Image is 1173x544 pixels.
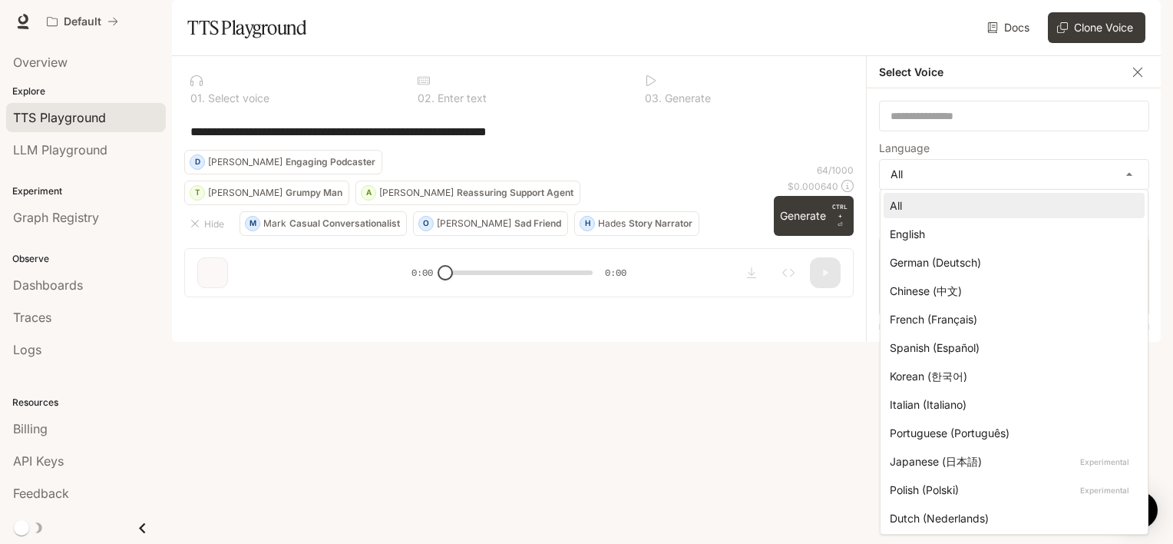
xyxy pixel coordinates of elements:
div: English [890,226,1132,242]
div: Korean (한국어) [890,368,1132,384]
div: Dutch (Nederlands) [890,510,1132,526]
div: Italian (Italiano) [890,396,1132,413]
div: Chinese (中文) [890,283,1132,299]
div: German (Deutsch) [890,254,1132,270]
div: French (Français) [890,311,1132,327]
div: Japanese (日本語) [890,453,1132,469]
p: Experimental [1077,455,1132,469]
p: Experimental [1077,483,1132,497]
div: Spanish (Español) [890,340,1132,356]
div: All [890,197,1132,214]
div: Portuguese (Português) [890,425,1132,441]
div: Polish (Polski) [890,482,1132,498]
